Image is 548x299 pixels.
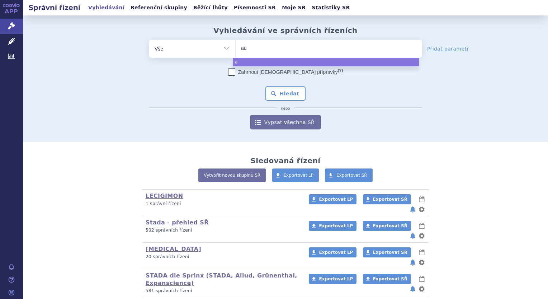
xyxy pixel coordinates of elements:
a: Moje SŘ [280,3,308,13]
h2: Správní řízení [23,3,86,13]
span: Exportovat SŘ [373,223,407,228]
a: Exportovat SŘ [363,274,411,284]
a: Vytvořit novou skupinu SŘ [198,169,266,182]
button: nastavení [418,232,425,240]
a: Referenční skupiny [128,3,189,13]
button: notifikace [409,205,416,214]
button: lhůty [418,195,425,204]
i: nebo [278,106,294,111]
a: Exportovat LP [272,169,319,182]
a: Běžící lhůty [191,3,230,13]
a: Exportovat SŘ [363,194,411,204]
a: Statistiky SŘ [310,3,352,13]
p: 581 správních řízení [146,288,299,294]
a: Exportovat SŘ [363,221,411,231]
button: lhůty [418,222,425,230]
button: lhůty [418,275,425,283]
button: nastavení [418,205,425,214]
span: Exportovat SŘ [373,276,407,281]
button: lhůty [418,248,425,257]
span: Exportovat LP [319,250,353,255]
h2: Vyhledávání ve správních řízeních [213,26,358,35]
p: 1 správní řízení [146,201,299,207]
a: Vypsat všechna SŘ [250,115,321,129]
li: a [233,58,419,66]
span: Exportovat LP [319,197,353,202]
a: Vyhledávání [86,3,127,13]
span: Exportovat LP [319,223,353,228]
a: LECIGIMON [146,193,183,199]
a: STADA dle Sprinx (STADA, Aliud, Grünenthal, Expanscience) [146,272,297,286]
a: [MEDICAL_DATA] [146,246,201,252]
a: Písemnosti SŘ [232,3,278,13]
button: notifikace [409,258,416,267]
abbr: (?) [338,68,343,73]
a: Exportovat LP [309,194,356,204]
button: notifikace [409,285,416,293]
button: nastavení [418,285,425,293]
a: Stada - přehled SŘ [146,219,209,226]
label: Zahrnout [DEMOGRAPHIC_DATA] přípravky [228,68,343,76]
button: notifikace [409,232,416,240]
button: nastavení [418,258,425,267]
span: Exportovat SŘ [373,197,407,202]
a: Exportovat LP [309,247,356,257]
p: 502 správních řízení [146,227,299,233]
span: Exportovat SŘ [336,173,367,178]
span: Exportovat LP [284,173,314,178]
button: Hledat [265,86,306,101]
a: Exportovat SŘ [363,247,411,257]
a: Přidat parametr [427,45,469,52]
a: Exportovat LP [309,221,356,231]
a: Exportovat LP [309,274,356,284]
p: 20 správních řízení [146,254,299,260]
span: Exportovat SŘ [373,250,407,255]
a: Exportovat SŘ [325,169,373,182]
h2: Sledovaná řízení [250,156,320,165]
span: Exportovat LP [319,276,353,281]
